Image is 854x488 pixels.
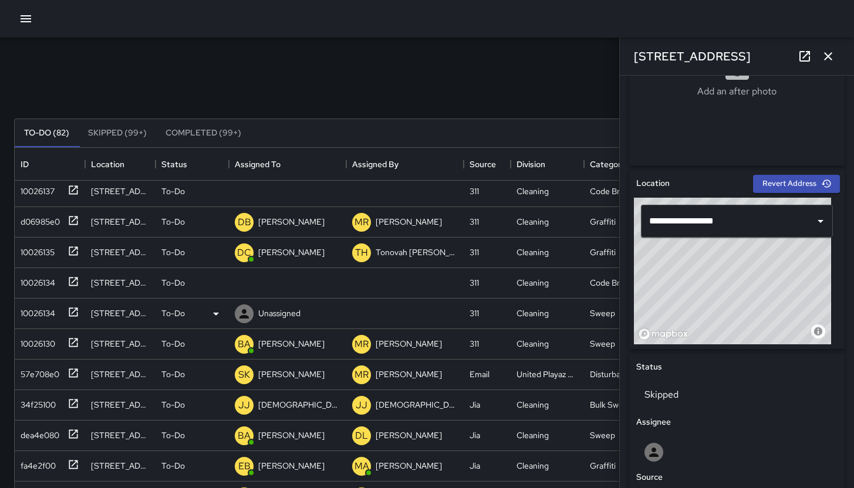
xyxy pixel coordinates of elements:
[517,338,549,350] div: Cleaning
[470,338,479,350] div: 311
[258,307,301,319] p: Unassigned
[470,429,480,441] div: Jia
[258,399,340,411] p: [DEMOGRAPHIC_DATA] Jamaica
[235,148,281,181] div: Assigned To
[355,368,369,382] p: MR
[258,246,325,258] p: [PERSON_NAME]
[590,307,615,319] div: Sweep
[355,429,368,443] p: DL
[376,460,442,472] p: [PERSON_NAME]
[470,368,490,380] div: Email
[470,307,479,319] div: 311
[16,394,56,411] div: 34f25100
[355,215,369,229] p: MR
[376,338,442,350] p: [PERSON_NAME]
[156,119,251,147] button: Completed (99+)
[352,148,399,181] div: Assigned By
[91,246,150,258] div: 345 8th Street
[376,399,458,411] p: [DEMOGRAPHIC_DATA] Jamaica
[91,429,150,441] div: 153 Russ Street
[464,148,511,181] div: Source
[470,277,479,289] div: 311
[376,368,442,380] p: [PERSON_NAME]
[356,398,367,412] p: JJ
[79,119,156,147] button: Skipped (99+)
[590,399,633,411] div: Bulk Sweep
[238,337,251,351] p: BA
[91,368,150,380] div: 767 Tehama Street
[238,429,251,443] p: BA
[91,277,150,289] div: 921 Folsom Street
[237,246,251,260] p: DC
[517,307,549,319] div: Cleaning
[590,185,635,197] div: Code Brown
[258,338,325,350] p: [PERSON_NAME]
[376,216,442,228] p: [PERSON_NAME]
[238,368,250,382] p: SK
[517,368,578,380] div: United Playaz Community Ambassadors
[590,148,625,181] div: Category
[517,277,549,289] div: Cleaning
[238,215,251,229] p: DB
[376,246,458,258] p: Tonovah [PERSON_NAME]
[15,119,79,147] button: To-Do (82)
[590,216,616,228] div: Graffiti
[16,242,55,258] div: 10026135
[517,399,549,411] div: Cleaning
[91,185,150,197] div: 33 Gordon Street
[590,429,615,441] div: Sweep
[91,460,150,472] div: 1601 Folsom Street
[229,148,346,181] div: Assigned To
[590,460,616,472] div: Graffiti
[161,148,187,181] div: Status
[517,246,549,258] div: Cleaning
[156,148,229,181] div: Status
[517,460,549,472] div: Cleaning
[238,459,251,473] p: EB
[161,429,185,441] p: To-Do
[161,460,185,472] p: To-Do
[517,429,549,441] div: Cleaning
[91,338,150,350] div: 75 Columbia Square Street
[590,368,634,380] div: Disturbance
[590,277,635,289] div: Code Brown
[16,211,60,228] div: d06985e0
[517,148,545,181] div: Division
[258,216,325,228] p: [PERSON_NAME]
[258,460,325,472] p: [PERSON_NAME]
[15,148,85,181] div: ID
[161,185,185,197] p: To-Do
[590,246,616,258] div: Graffiti
[470,216,479,228] div: 311
[258,429,325,441] p: [PERSON_NAME]
[161,307,185,319] p: To-Do
[517,185,549,197] div: Cleaning
[161,246,185,258] p: To-Do
[161,216,185,228] p: To-Do
[16,303,55,319] div: 10026134
[161,338,185,350] p: To-Do
[470,460,480,472] div: Jia
[511,148,584,181] div: Division
[161,368,185,380] p: To-Do
[470,399,480,411] div: Jia
[355,246,368,260] p: TH
[16,425,59,441] div: dea4e080
[16,364,59,380] div: 57e708e0
[21,148,29,181] div: ID
[355,337,369,351] p: MR
[470,185,479,197] div: 311
[16,181,55,197] div: 10026137
[238,398,250,412] p: JJ
[376,429,442,441] p: [PERSON_NAME]
[590,338,615,350] div: Sweep
[91,148,124,181] div: Location
[355,459,369,473] p: MA
[161,277,185,289] p: To-Do
[85,148,156,181] div: Location
[16,455,56,472] div: fa4e2f00
[16,272,55,289] div: 10026134
[16,333,55,350] div: 10026130
[258,368,325,380] p: [PERSON_NAME]
[470,148,496,181] div: Source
